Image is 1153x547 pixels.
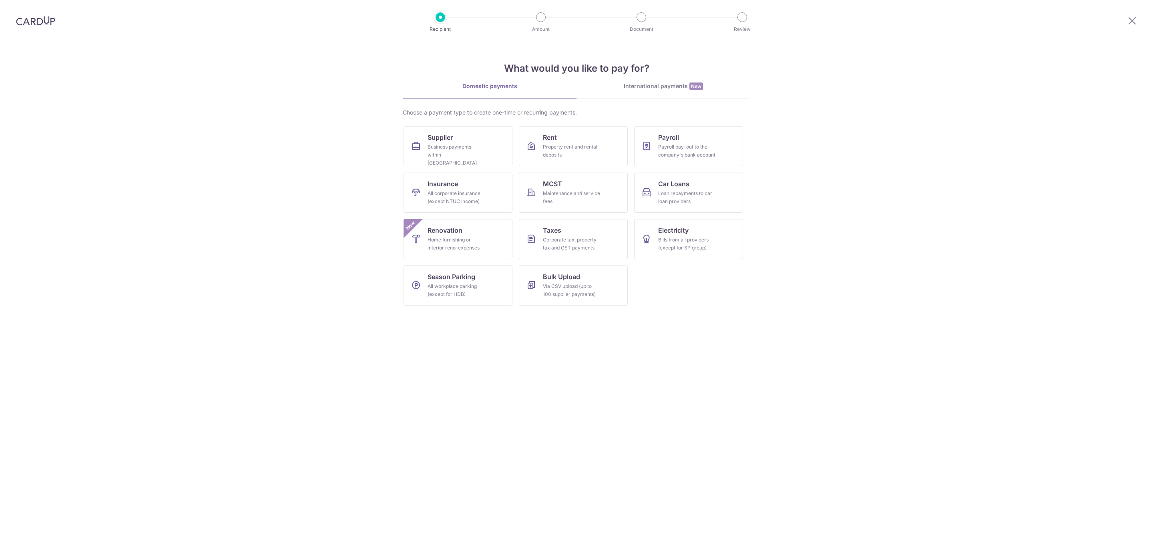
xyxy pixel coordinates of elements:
a: Car LoansLoan repayments to car loan providers [634,173,743,213]
div: Corporate tax, property tax and GST payments [543,236,601,252]
span: New [404,219,417,232]
div: All corporate insurance (except NTUC Income) [428,189,485,205]
div: Business payments within [GEOGRAPHIC_DATA] [428,143,485,167]
a: Bulk UploadVia CSV upload (up to 100 supplier payments) [519,265,628,306]
a: ElectricityBills from all providers (except for SP group) [634,219,743,259]
div: Domestic payments [403,82,576,90]
a: PayrollPayroll pay-out to the company's bank account [634,126,743,166]
p: Amount [511,25,570,33]
a: SupplierBusiness payments within [GEOGRAPHIC_DATA] [404,126,512,166]
span: New [689,82,703,90]
span: Season Parking [428,272,475,282]
a: TaxesCorporate tax, property tax and GST payments [519,219,628,259]
img: CardUp [16,16,55,26]
div: Bills from all providers (except for SP group) [658,236,716,252]
div: Via CSV upload (up to 100 supplier payments) [543,282,601,298]
h4: What would you like to pay for? [403,61,750,76]
div: Payroll pay-out to the company's bank account [658,143,716,159]
p: Review [713,25,772,33]
p: Recipient [411,25,470,33]
span: Rent [543,133,557,142]
span: Car Loans [658,179,689,189]
span: Renovation [428,225,462,235]
span: Electricity [658,225,689,235]
div: Choose a payment type to create one-time or recurring payments. [403,109,750,117]
div: Maintenance and service fees [543,189,601,205]
div: International payments [576,82,750,90]
div: Property rent and rental deposits [543,143,601,159]
span: Bulk Upload [543,272,580,282]
p: Document [612,25,671,33]
a: Season ParkingAll workplace parking (except for HDB) [404,265,512,306]
div: All workplace parking (except for HDB) [428,282,485,298]
a: RentProperty rent and rental deposits [519,126,628,166]
a: InsuranceAll corporate insurance (except NTUC Income) [404,173,512,213]
div: Loan repayments to car loan providers [658,189,716,205]
iframe: Opens a widget where you can find more information [1102,523,1145,543]
span: MCST [543,179,562,189]
div: Home furnishing or interior reno-expenses [428,236,485,252]
span: Supplier [428,133,453,142]
span: Insurance [428,179,458,189]
span: Payroll [658,133,679,142]
span: Taxes [543,225,561,235]
a: RenovationHome furnishing or interior reno-expensesNew [404,219,512,259]
a: MCSTMaintenance and service fees [519,173,628,213]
